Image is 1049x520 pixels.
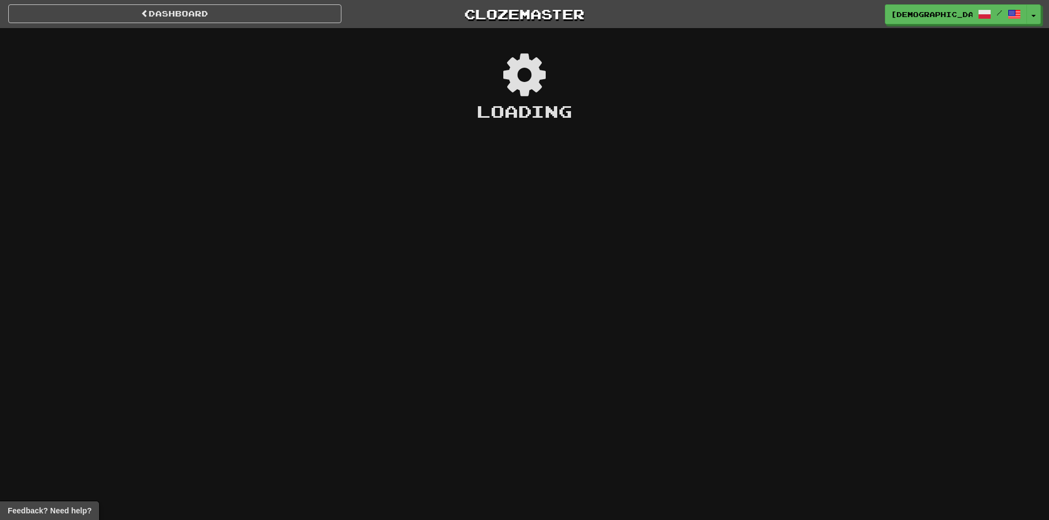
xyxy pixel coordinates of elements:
a: Dashboard [8,4,341,23]
a: Clozemaster [358,4,691,24]
span: Open feedback widget [8,505,91,516]
span: / [997,9,1002,17]
a: [DEMOGRAPHIC_DATA] / [885,4,1027,24]
span: [DEMOGRAPHIC_DATA] [891,9,972,19]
